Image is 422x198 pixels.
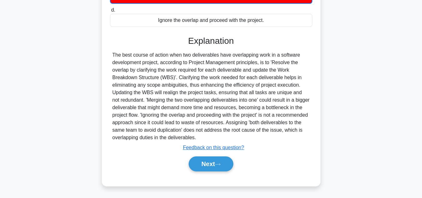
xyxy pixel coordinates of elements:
div: Ignore the overlap and proceed with the project. [110,14,312,27]
h3: Explanation [114,36,309,46]
div: The best course of action when two deliverables have overlapping work in a software development p... [112,51,310,141]
a: Feedback on this question? [183,145,244,150]
span: d. [111,7,115,13]
button: Next [189,156,233,171]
